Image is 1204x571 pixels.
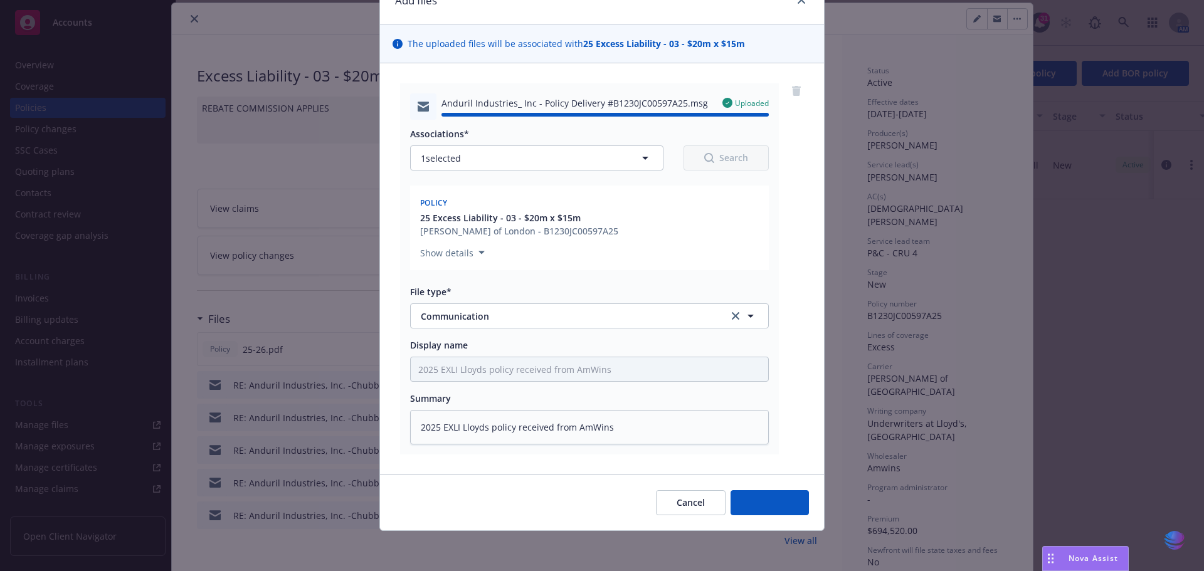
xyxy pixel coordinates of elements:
button: Nova Assist [1042,546,1129,571]
button: Add files [731,490,809,515]
textarea: 2025 EXLI Lloyds policy received from AmWins [410,410,769,444]
span: Cancel [677,496,705,508]
span: Display name [410,339,468,351]
span: Nova Assist [1069,553,1118,563]
div: Drag to move [1043,547,1059,570]
button: Cancel [656,490,726,515]
img: svg+xml;base64,PHN2ZyB3aWR0aD0iMzQiIGhlaWdodD0iMzQiIHZpZXdCb3g9IjAgMCAzNCAzNCIgZmlsbD0ibm9uZSIgeG... [1164,529,1185,552]
span: Add files [751,496,788,508]
span: Summary [410,392,451,404]
input: Add display name here... [411,357,768,381]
